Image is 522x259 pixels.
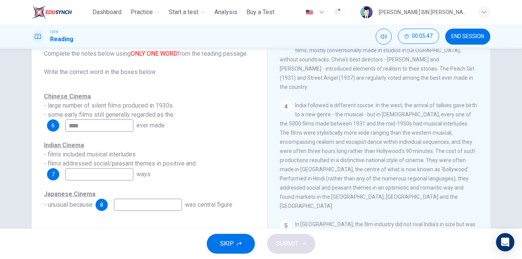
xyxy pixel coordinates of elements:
span: 8 [100,202,103,208]
span: 7 [52,172,55,177]
img: ELTC logo [32,5,72,20]
span: Practice [131,8,153,17]
button: Dashboard [89,5,125,19]
img: en [305,10,314,15]
div: [PERSON_NAME] BIN [PERSON_NAME] [379,8,469,17]
div: 4 [280,101,292,113]
div: Hide [398,29,439,45]
a: ELTC logo [32,5,89,20]
span: ever made [136,122,165,129]
button: Practice [128,5,163,19]
button: SKIP [207,234,255,254]
span: India followed a different course. In the west, the arrival of talkies gave birth to a new genre ... [280,102,477,209]
h1: Reading [50,35,73,44]
span: 6 [52,123,55,128]
img: Profile picture [360,6,373,18]
button: Analysis [211,5,240,19]
u: Japanese Cinema [44,190,96,198]
span: - films included musical interludes - films addressed social/peasant themes in positive and [44,142,196,167]
u: Chinese Cinema [44,93,91,100]
span: Dashboard [92,8,122,17]
font: ONLY ONE WORD [131,50,178,57]
span: Buy a Test [246,8,274,17]
span: CEFR [50,29,58,35]
span: Analysis [214,8,237,17]
button: Buy a Test [243,5,277,19]
div: Mute [376,29,392,45]
span: ways [136,171,151,178]
span: Complete the notes below using from the reading passage. Write the correct word in the boxes below. [44,49,255,77]
div: Open Intercom Messenger [496,233,514,251]
span: - unusual because [44,190,96,208]
u: Indian Cinema [44,142,84,149]
button: Start a test [166,5,208,19]
span: 00:05:47 [412,33,433,39]
button: 00:05:47 [398,29,439,44]
span: Start a test [169,8,198,17]
span: END SESSION [451,34,484,40]
span: - large number of silent films produced in 1930s - some early films still generally regarded as the [44,93,173,118]
span: was central figure [185,201,232,208]
span: SKIP [220,238,234,249]
button: END SESSION [445,29,490,45]
div: 5 [280,220,292,232]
